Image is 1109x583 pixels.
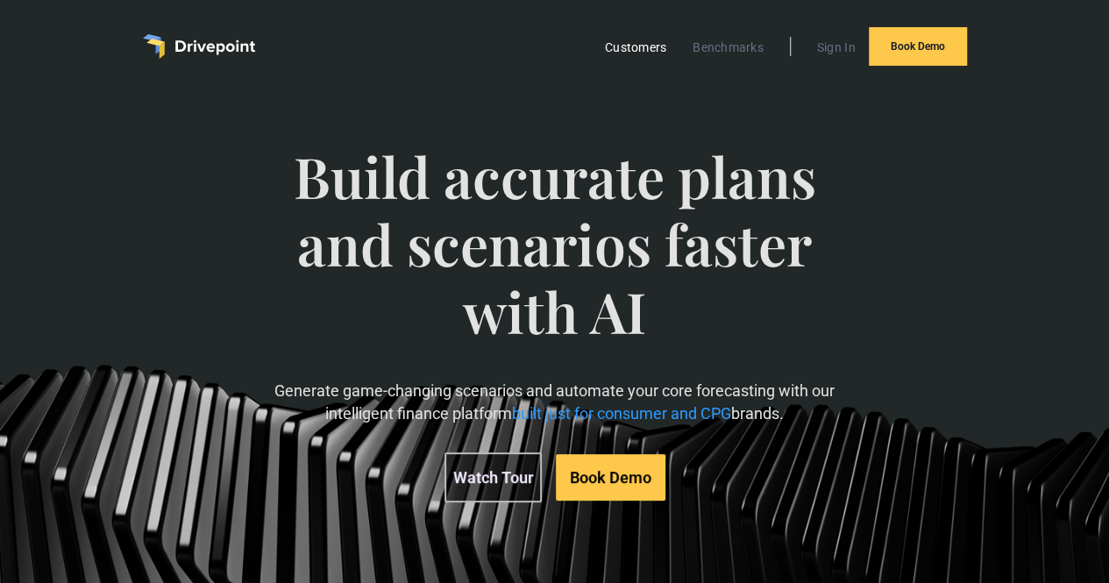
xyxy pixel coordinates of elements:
[444,452,542,502] a: Watch Tour
[684,36,772,59] a: Benchmarks
[808,36,864,59] a: Sign In
[512,404,731,423] span: built just for consumer and CPG
[243,143,866,380] span: Build accurate plans and scenarios faster with AI
[243,380,866,423] p: Generate game-changing scenarios and automate your core forecasting with our intelligent finance ...
[143,34,255,59] a: home
[869,27,967,66] a: Book Demo
[596,36,675,59] a: Customers
[556,454,665,501] a: Book Demo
